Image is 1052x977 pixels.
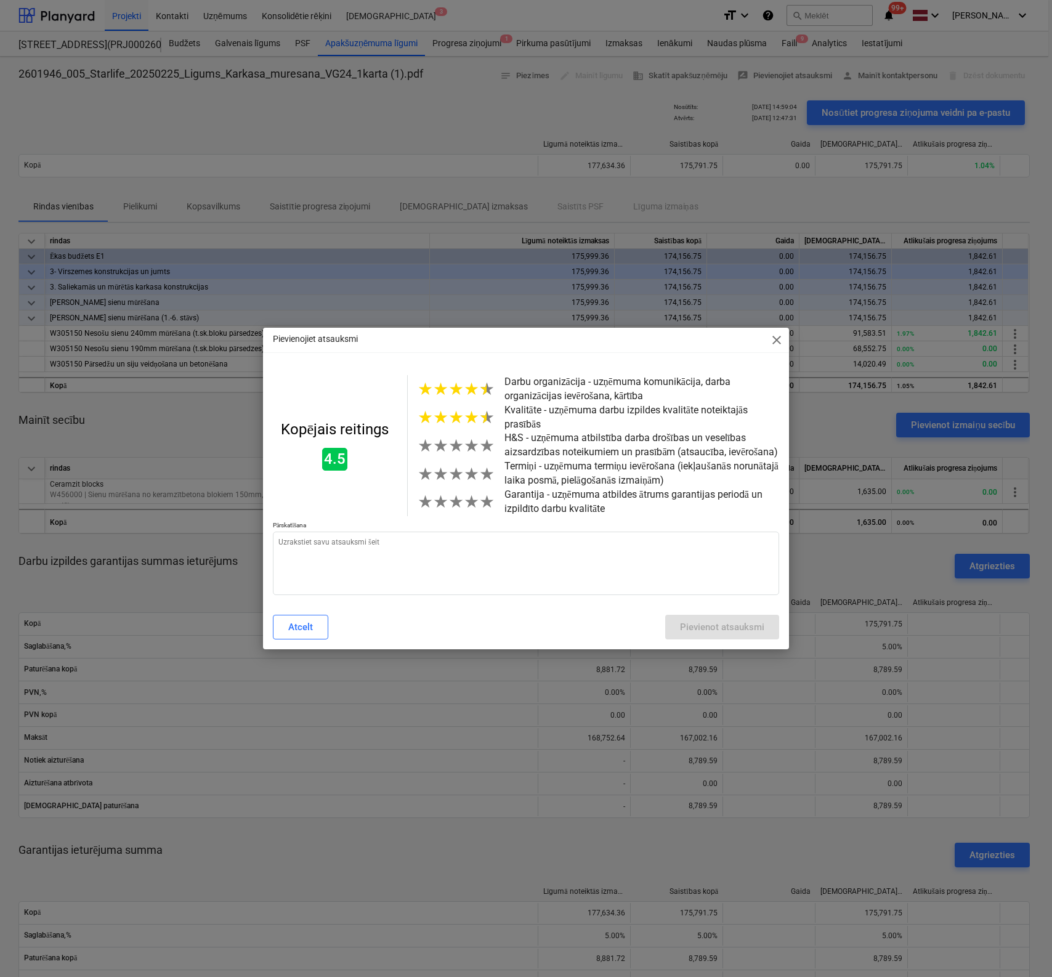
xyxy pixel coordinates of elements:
span: ★ [464,407,479,428]
span: ★ [479,379,495,399]
span: ★ [464,464,479,484]
span: ★ [433,492,448,512]
span: 4.5 [322,448,347,470]
span: ★ [448,436,464,456]
p: Termiņi - uzņēmuma termiņu ievērošana (iekļaušanās norunātajā laika posmā, pielāgošanās izmaiņām) [504,460,780,488]
span: ★ [479,492,495,512]
span: ★ [448,492,464,512]
p: H&S - uzņēmuma atbilstība darba drošības un veselības aizsardzības noteikumiem un prasībām (atsau... [504,431,780,460]
span: ★ [433,407,448,428]
span: ★ [448,379,464,399]
span: ★ [479,464,495,484]
span: ★ [433,464,448,484]
p: Pievienojiet atsauksmi [273,333,358,346]
span: ★ [418,492,433,512]
span: ★ [464,379,479,399]
span: ★ [448,407,464,428]
button: Atcelt [273,615,328,639]
div: Kopējais reitings [281,421,389,438]
p: Pārskatīšana [273,521,779,532]
span: ★ [418,407,433,428]
span: ★ [464,436,479,456]
p: Garantija - uzņēmuma atbildes ātrums garantijas periodā un izpildīto darbu kvalitāte [504,488,780,516]
div: Atcelt [288,619,313,635]
span: ★ [479,436,495,456]
iframe: Chat Widget [990,918,1052,977]
p: Darbu organizācija - uzņēmuma komunikācija, darba organizācijas ievērošana, kārtība [504,375,780,403]
span: ★ [418,436,433,456]
span: ★ [418,379,433,399]
p: Kvalitāte - uzņēmuma darbu izpildes kvalitāte noteiktajās prasībās [504,403,780,432]
span: ★ [479,407,495,428]
span: ★ [464,492,479,512]
span: ★ [433,436,448,456]
span: close [769,333,784,347]
span: ★ [418,464,433,484]
span: ★ [448,464,464,484]
span: ★ [433,379,448,399]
